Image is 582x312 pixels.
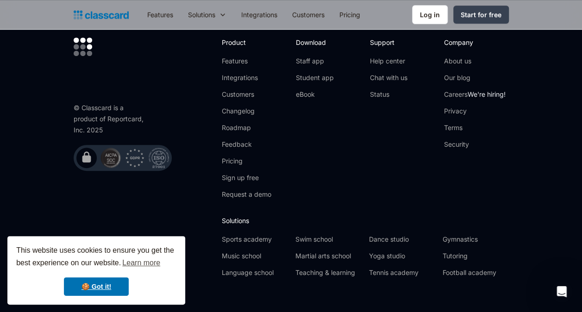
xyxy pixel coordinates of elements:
a: dismiss cookie message [64,277,129,296]
a: Customers [285,4,332,25]
span: We're hiring! [468,90,506,98]
a: About us [444,56,506,66]
a: Features [222,56,271,66]
h2: Download [296,37,334,47]
div: Solutions [188,10,215,19]
a: Roadmap [222,123,271,132]
a: Tutoring [443,251,509,261]
a: Security [444,140,506,149]
a: Changelog [222,106,271,116]
div: Solutions [181,4,234,25]
a: Football academy [443,268,509,277]
a: Terms [444,123,506,132]
h2: Support [370,37,407,47]
div: Log in [420,10,440,19]
a: Chat with us [370,73,407,82]
div: Start for free [461,10,501,19]
a: Sign up free [222,173,271,182]
a: Status [370,90,407,99]
a: eBook [296,90,334,99]
a: Yoga studio [369,251,435,261]
div: cookieconsent [7,236,185,305]
a: Dance studio [369,235,435,244]
a: Sports academy [222,235,288,244]
a: Tennis academy [369,268,435,277]
a: Feedback [222,140,271,149]
a: Martial arts school [295,251,362,261]
a: Swim school [295,235,362,244]
h2: Company [444,37,506,47]
a: Language school [222,268,288,277]
a: Start for free [453,6,509,24]
a: learn more about cookies [121,256,162,270]
a: Staff app [296,56,334,66]
a: Integrations [222,73,271,82]
a: Our blog [444,73,506,82]
a: home [74,8,129,21]
a: Customers [222,90,271,99]
span: This website uses cookies to ensure you get the best experience on our website. [16,245,176,270]
a: Pricing [332,4,368,25]
div: © Classcard is a product of Reportcard, Inc. 2025 [74,102,148,136]
h2: Product [222,37,271,47]
a: Log in [412,5,448,24]
a: Gymnastics [443,235,509,244]
h2: Solutions [222,216,509,225]
a: Teaching & learning [295,268,362,277]
a: Privacy [444,106,506,116]
a: Features [140,4,181,25]
a: Help center [370,56,407,66]
a: Integrations [234,4,285,25]
a: CareersWe're hiring! [444,90,506,99]
a: Music school [222,251,288,261]
a: Pricing [222,156,271,166]
iframe: Intercom live chat [551,281,573,303]
a: Request a demo [222,190,271,199]
a: Student app [296,73,334,82]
